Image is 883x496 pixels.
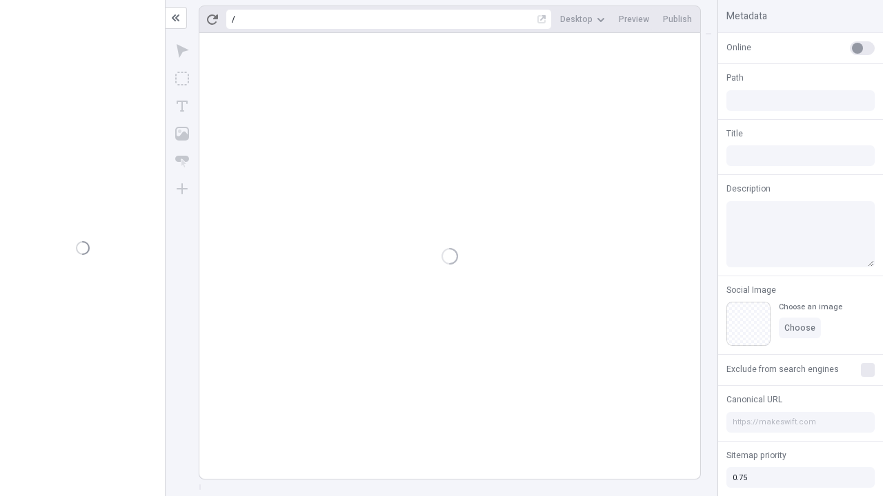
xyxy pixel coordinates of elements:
button: Image [170,121,195,146]
div: Choose an image [779,302,842,312]
button: Box [170,66,195,91]
button: Publish [657,9,697,30]
button: Choose [779,318,821,338]
span: Social Image [726,284,776,296]
span: Sitemap priority [726,449,786,462]
span: Path [726,72,744,84]
button: Button [170,149,195,174]
span: Preview [619,14,649,25]
span: Description [726,183,771,195]
input: https://makeswift.com [726,412,875,433]
span: Canonical URL [726,393,782,406]
button: Desktop [555,9,611,30]
span: Publish [663,14,692,25]
div: / [232,14,235,25]
button: Text [170,94,195,118]
span: Title [726,127,743,140]
span: Exclude from search engines [726,363,839,375]
span: Desktop [560,14,593,25]
span: Online [726,41,751,54]
span: Choose [784,322,815,333]
button: Preview [613,9,655,30]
